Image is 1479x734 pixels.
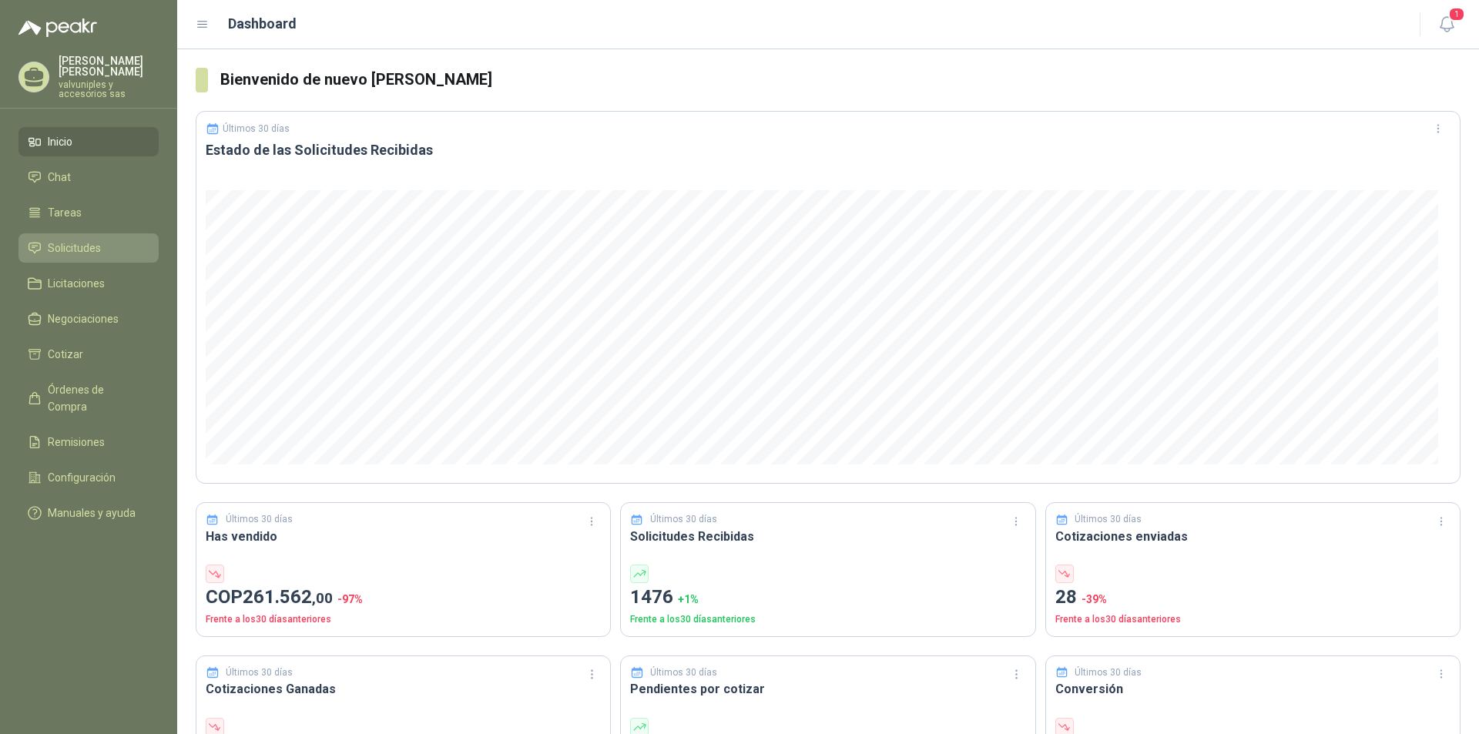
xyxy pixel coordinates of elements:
[1055,583,1450,612] p: 28
[48,275,105,292] span: Licitaciones
[48,310,119,327] span: Negociaciones
[18,375,159,421] a: Órdenes de Compra
[1055,612,1450,627] p: Frente a los 30 días anteriores
[630,527,1025,546] h3: Solicitudes Recibidas
[18,127,159,156] a: Inicio
[220,68,1461,92] h3: Bienvenido de nuevo [PERSON_NAME]
[1055,679,1450,699] h3: Conversión
[1055,527,1450,546] h3: Cotizaciones enviadas
[206,583,601,612] p: COP
[48,434,105,451] span: Remisiones
[48,204,82,221] span: Tareas
[18,233,159,263] a: Solicitudes
[206,612,601,627] p: Frente a los 30 días anteriores
[337,593,363,605] span: -97 %
[1075,512,1142,527] p: Últimos 30 días
[48,381,144,415] span: Órdenes de Compra
[226,512,293,527] p: Últimos 30 días
[630,679,1025,699] h3: Pendientes por cotizar
[48,240,101,256] span: Solicitudes
[18,498,159,528] a: Manuales y ayuda
[18,427,159,457] a: Remisiones
[1075,665,1142,680] p: Últimos 30 días
[1433,11,1461,39] button: 1
[48,133,72,150] span: Inicio
[630,583,1025,612] p: 1476
[18,198,159,227] a: Tareas
[630,612,1025,627] p: Frente a los 30 días anteriores
[206,527,601,546] h3: Has vendido
[18,269,159,298] a: Licitaciones
[650,512,717,527] p: Últimos 30 días
[48,504,136,521] span: Manuales y ayuda
[1448,7,1465,22] span: 1
[228,13,297,35] h1: Dashboard
[59,55,159,77] p: [PERSON_NAME] [PERSON_NAME]
[223,123,290,134] p: Últimos 30 días
[243,586,333,608] span: 261.562
[650,665,717,680] p: Últimos 30 días
[48,469,116,486] span: Configuración
[678,593,699,605] span: + 1 %
[18,304,159,333] a: Negociaciones
[18,18,97,37] img: Logo peakr
[18,463,159,492] a: Configuración
[18,340,159,369] a: Cotizar
[206,141,1450,159] h3: Estado de las Solicitudes Recibidas
[312,589,333,607] span: ,00
[18,163,159,192] a: Chat
[59,80,159,99] p: valvuniples y accesorios sas
[48,169,71,186] span: Chat
[226,665,293,680] p: Últimos 30 días
[206,679,601,699] h3: Cotizaciones Ganadas
[48,346,83,363] span: Cotizar
[1082,593,1107,605] span: -39 %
